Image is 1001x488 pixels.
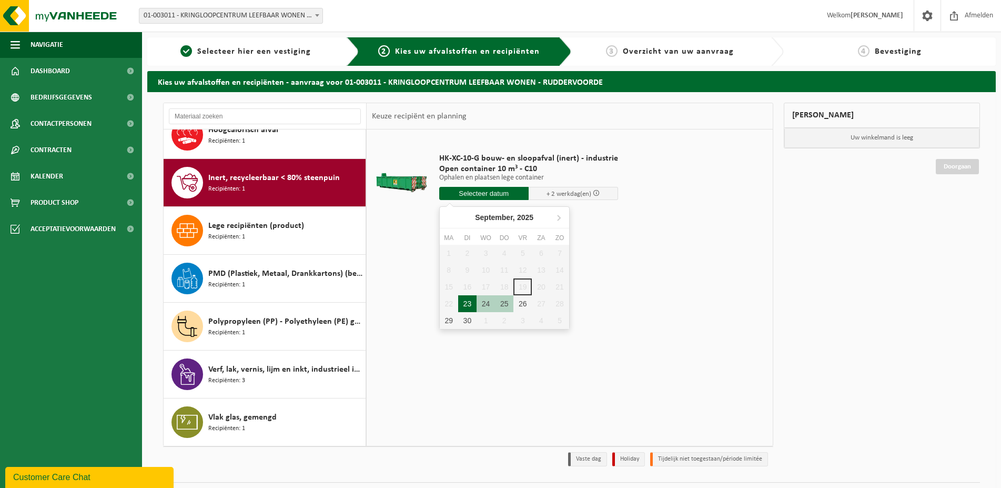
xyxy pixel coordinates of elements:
[208,184,245,194] span: Recipiënten: 1
[513,233,532,243] div: vr
[440,233,458,243] div: ma
[31,216,116,242] span: Acceptatievoorwaarden
[495,295,513,312] div: 25
[547,191,591,197] span: + 2 werkdag(en)
[208,136,245,146] span: Recipiënten: 1
[471,209,538,226] div: September,
[208,424,245,434] span: Recipiënten: 1
[208,315,363,328] span: Polypropyleen (PP) - Polyethyleen (PE) gemengd, hard, gekleurd
[650,452,768,466] li: Tijdelijk niet toegestaan/période limitée
[458,233,477,243] div: di
[31,32,63,58] span: Navigatie
[477,312,495,329] div: 1
[31,84,92,111] span: Bedrijfsgegevens
[378,45,390,57] span: 2
[606,45,618,57] span: 3
[612,452,645,466] li: Holiday
[439,164,618,174] span: Open container 10 m³ - C10
[851,12,903,19] strong: [PERSON_NAME]
[513,312,532,329] div: 3
[31,190,78,216] span: Product Shop
[784,103,980,128] div: [PERSON_NAME]
[139,8,323,24] span: 01-003011 - KRINGLOOPCENTRUM LEEFBAAR WONEN - RUDDERVOORDE
[31,111,92,137] span: Contactpersonen
[623,47,734,56] span: Overzicht van uw aanvraag
[477,295,495,312] div: 24
[439,174,618,182] p: Ophalen en plaatsen lege container
[5,465,176,488] iframe: chat widget
[208,267,363,280] span: PMD (Plastiek, Metaal, Drankkartons) (bedrijven)
[532,233,550,243] div: za
[164,399,366,446] button: Vlak glas, gemengd Recipiënten: 1
[208,328,245,338] span: Recipiënten: 1
[858,45,869,57] span: 4
[439,187,529,200] input: Selecteer datum
[208,124,278,136] span: Hoogcalorisch afval
[208,172,340,184] span: Inert, recycleerbaar < 80% steenpuin
[477,233,495,243] div: wo
[440,312,458,329] div: 29
[164,207,366,255] button: Lege recipiënten (product) Recipiënten: 1
[147,71,996,92] h2: Kies uw afvalstoffen en recipiënten - aanvraag voor 01-003011 - KRINGLOOPCENTRUM LEEFBAAR WONEN -...
[208,232,245,242] span: Recipiënten: 1
[139,8,322,23] span: 01-003011 - KRINGLOOPCENTRUM LEEFBAAR WONEN - RUDDERVOORDE
[367,103,472,130] div: Keuze recipiënt en planning
[164,303,366,351] button: Polypropyleen (PP) - Polyethyleen (PE) gemengd, hard, gekleurd Recipiënten: 1
[517,214,533,221] i: 2025
[208,280,245,290] span: Recipiënten: 1
[495,233,513,243] div: do
[164,351,366,399] button: Verf, lak, vernis, lijm en inkt, industrieel in kleinverpakking Recipiënten: 3
[513,295,532,312] div: 26
[164,111,366,159] button: Hoogcalorisch afval Recipiënten: 1
[551,233,569,243] div: zo
[458,295,477,312] div: 23
[164,255,366,303] button: PMD (Plastiek, Metaal, Drankkartons) (bedrijven) Recipiënten: 1
[458,312,477,329] div: 30
[208,363,363,376] span: Verf, lak, vernis, lijm en inkt, industrieel in kleinverpakking
[180,45,192,57] span: 1
[875,47,922,56] span: Bevestiging
[208,220,304,232] span: Lege recipiënten (product)
[784,128,979,148] p: Uw winkelmand is leeg
[169,108,361,124] input: Materiaal zoeken
[31,163,63,190] span: Kalender
[208,376,245,386] span: Recipiënten: 3
[197,47,311,56] span: Selecteer hier een vestiging
[495,312,513,329] div: 2
[439,153,618,164] span: HK-XC-10-G bouw- en sloopafval (inert) - industrie
[568,452,607,466] li: Vaste dag
[31,58,70,84] span: Dashboard
[208,411,277,424] span: Vlak glas, gemengd
[31,137,72,163] span: Contracten
[936,159,979,174] a: Doorgaan
[164,159,366,207] button: Inert, recycleerbaar < 80% steenpuin Recipiënten: 1
[395,47,540,56] span: Kies uw afvalstoffen en recipiënten
[153,45,338,58] a: 1Selecteer hier een vestiging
